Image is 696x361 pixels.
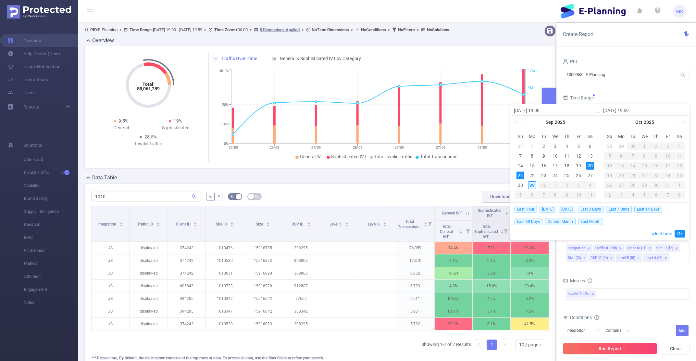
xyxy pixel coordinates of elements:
[515,141,526,151] td: August 31, 2025
[676,5,683,18] span: MS
[662,142,674,150] div: 3
[550,161,561,171] td: September 17, 2025
[513,116,521,129] a: Last year (Control + left)
[526,132,538,141] th: Mon
[674,151,685,161] td: October 11, 2025
[650,134,662,139] span: Th
[674,142,685,150] div: 4
[272,56,276,61] i: icon: bar-chart
[561,132,573,141] th: Thu
[650,171,662,180] td: October 23, 2025
[23,104,39,110] span: Reports
[604,132,615,141] th: Sun
[551,152,559,160] div: 10
[84,27,449,32] span: E-Planning [DATE] 19:00 - [DATE] 19:59 +00:00
[228,146,238,150] tspan: 22/09
[566,253,588,262] li: Size (l3)
[550,141,561,151] td: September 3, 2025
[587,247,590,251] i: icon: close
[174,118,182,123] span: 19%
[540,142,548,150] div: 2
[568,254,581,262] div: Size (l3)
[551,172,559,179] div: 24
[398,27,415,32] b: No Filters
[551,142,559,150] div: 3
[617,254,635,262] div: Level 5 (l5)
[561,134,573,139] span: Th
[477,343,481,347] i: icon: left
[563,59,577,64] span: PID
[528,152,536,160] div: 8
[589,253,615,262] li: DSP ID (l4)
[573,171,584,180] td: September 26, 2025
[584,171,596,180] td: September 27, 2025
[605,325,626,336] div: Contains
[573,151,584,161] td: September 12, 2025
[540,162,548,170] div: 16
[24,296,78,309] span: Video
[650,152,662,160] div: 9
[311,146,321,150] tspan: 24/09
[615,141,627,151] td: September 29, 2025
[675,247,678,251] i: icon: close
[118,27,124,32] span: >
[563,59,568,64] i: icon: user
[540,172,548,179] div: 23
[503,343,507,347] i: icon: right
[7,5,71,19] img: Protected Media
[8,86,35,99] a: Users
[526,171,538,180] td: September 22, 2025
[627,132,639,141] th: Tue
[662,132,674,141] th: Fri
[561,141,573,151] td: September 4, 2025
[627,142,639,150] div: 30
[270,146,279,150] tspan: 23/09
[575,162,582,170] div: 19
[528,142,536,150] div: 1
[554,116,566,129] a: 2025
[24,166,78,179] span: Invalid Traffic
[662,141,674,151] td: October 3, 2025
[222,122,229,126] tspan: 10%
[487,340,497,350] li: 1
[538,134,550,139] span: Tu
[550,134,561,139] span: We
[650,142,662,150] div: 2
[575,172,582,179] div: 26
[573,161,584,171] td: September 19, 2025
[674,172,685,179] div: 25
[604,171,615,180] td: October 19, 2025
[487,340,497,350] a: 1
[566,325,590,336] div: Integration
[539,343,542,347] i: icon: down
[92,174,117,182] h2: Data Table
[24,257,78,270] span: Unified
[643,116,655,129] a: 2025
[595,244,617,252] div: Traffic ID (tid)
[561,161,573,171] td: September 18, 2025
[615,172,627,179] div: 20
[674,132,685,141] th: Sat
[650,172,662,179] div: 23
[361,27,386,32] b: No Conditions
[604,152,615,160] div: 5
[515,190,526,200] td: October 5, 2025
[90,27,98,32] b: PID:
[615,162,627,170] div: 13
[627,180,639,190] td: October 28, 2025
[550,151,561,161] td: September 10, 2025
[604,162,615,170] div: 12
[674,162,685,170] div: 18
[353,146,362,150] tspan: 25/09
[526,161,538,171] td: September 15, 2025
[248,27,254,32] span: >
[604,134,615,139] span: Su
[674,161,685,171] td: October 18, 2025
[24,179,78,192] span: Visibility
[528,86,533,90] tspan: 9M
[219,69,229,73] tspan: 38.1%
[619,247,622,251] i: icon: close
[24,231,78,244] span: MRC
[650,151,662,161] td: October 9, 2025
[563,142,571,150] div: 4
